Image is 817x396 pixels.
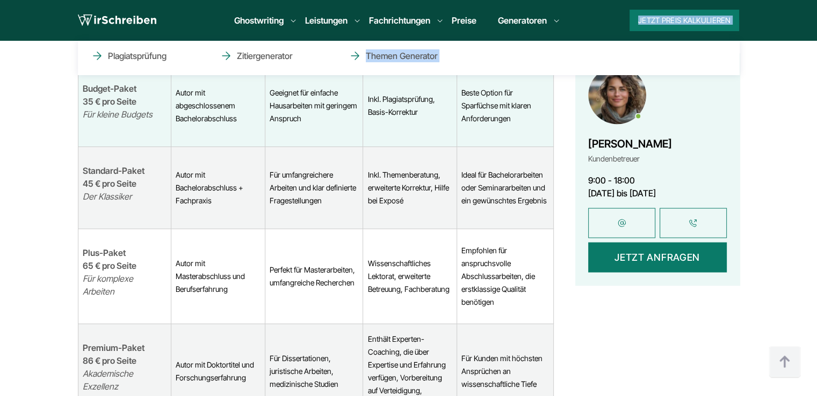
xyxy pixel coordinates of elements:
[457,229,553,324] td: Empfohlen für anspruchsvolle Abschlussarbeiten, die erstklassige Qualität benötigen
[83,247,126,258] strong: Plus-Paket
[588,242,727,272] button: Jetzt anfragen
[83,355,136,366] strong: 86 € pro Seite
[363,64,457,146] td: Inkl. Plagiatsprüfung, Basis-Korrektur
[83,165,144,176] strong: Standard-Paket
[265,64,363,146] td: Geeignet für einfache Hausarbeiten mit geringem Anspruch
[220,49,327,62] a: Zitiergenerator
[83,273,133,297] em: Für komplexe Arbeiten
[588,135,672,152] div: [PERSON_NAME]
[83,109,153,120] em: Für kleine Budgets
[452,15,476,26] a: Preise
[588,186,727,199] div: [DATE] bis [DATE]
[265,146,363,229] td: Für umfangreichere Arbeiten und klar definierte Fragestellungen
[305,14,348,27] a: Leistungen
[234,14,284,27] a: Ghostwriting
[171,64,265,146] td: Autor mit abgeschlossenem Bachelorabschluss
[83,260,136,271] strong: 65 € pro Seite
[588,152,672,165] div: Kundenbetreuer
[78,12,156,28] img: logo wirschreiben
[83,96,136,107] strong: 35 € pro Seite
[457,64,553,146] td: Beste Option für Sparfüchse mit klaren Anforderungen
[171,229,265,324] td: Autor mit Masterabschluss und Berufserfahrung
[171,146,265,229] td: Autor mit Bachelorabschluss + Fachpraxis
[498,14,547,27] a: Generatoren
[83,191,132,202] em: Der Klassiker
[349,49,456,62] a: Themen Generator
[91,49,198,62] a: Plagiatsprüfung
[369,14,430,27] a: Fachrichtungen
[363,146,457,229] td: Inkl. Themenberatung, erweiterte Korrektur, Hilfe bei Exposé
[83,83,136,94] strong: Budget-Paket
[769,346,801,378] img: button top
[588,67,646,124] img: Maria Kaufman
[588,173,727,186] div: 9:00 - 18:00
[363,229,457,324] td: Wissenschaftliches Lektorat, erweiterte Betreuung, Fachberatung
[83,368,133,392] em: Akademische Exzellenz
[457,146,553,229] td: Ideal für Bachelorarbeiten oder Seminararbeiten und ein gewünschtes Ergebnis
[83,178,136,189] strong: 45 € pro Seite
[83,342,144,353] strong: Premium-Paket
[630,10,739,31] button: Jetzt Preis kalkulieren
[265,229,363,324] td: Perfekt für Masterarbeiten, umfangreiche Recherchen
